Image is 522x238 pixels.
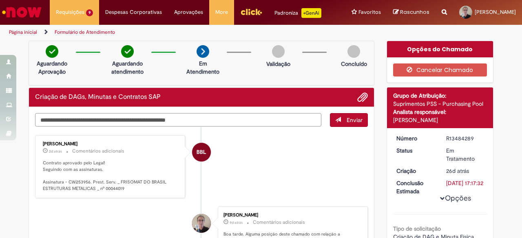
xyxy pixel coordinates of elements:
textarea: Digite sua mensagem aqui... [35,113,321,127]
div: Padroniza [274,8,321,18]
div: Grupo de Atribuição: [393,92,487,100]
span: [PERSON_NAME] [475,9,516,15]
dt: Status [390,146,440,155]
span: 9 [86,9,93,16]
div: Em Tratamento [446,146,484,163]
div: Suprimentos PSS - Purchasing Pool [393,100,487,108]
div: [DATE] 17:17:32 [446,179,484,187]
img: ServiceNow [1,4,43,20]
button: Adicionar anexos [357,92,368,103]
dt: Número [390,134,440,142]
img: check-circle-green.png [121,45,134,58]
img: check-circle-green.png [46,45,58,58]
time: 29/09/2025 12:14:44 [49,149,62,154]
span: 26d atrás [446,167,469,175]
b: Tipo de solicitação [393,225,441,232]
div: 05/09/2025 11:11:36 [446,167,484,175]
span: Despesas Corporativas [105,8,162,16]
span: Requisições [56,8,84,16]
img: img-circle-grey.png [347,45,360,58]
dt: Criação [390,167,440,175]
button: Enviar [330,113,368,127]
p: Aguardando Aprovação [32,59,72,76]
p: Aguardando atendimento [108,59,147,76]
span: Enviar [347,116,363,124]
div: [PERSON_NAME] [223,213,359,218]
div: Jorge Ricardo de Abreu [192,214,211,233]
a: Rascunhos [393,9,429,16]
div: [PERSON_NAME] [43,142,179,146]
span: Rascunhos [400,8,429,16]
div: [PERSON_NAME] [393,116,487,124]
p: Concluído [341,60,367,68]
div: Breno Betarelli Lopes [192,143,211,162]
img: arrow-next.png [197,45,209,58]
small: Comentários adicionais [72,148,124,155]
div: R13484289 [446,134,484,142]
span: 9d atrás [230,220,243,225]
span: Favoritos [358,8,381,16]
p: +GenAi [301,8,321,18]
dt: Conclusão Estimada [390,179,440,195]
div: Opções do Chamado [387,41,493,57]
small: Comentários adicionais [253,219,305,226]
p: Validação [266,60,290,68]
a: Formulário de Atendimento [55,29,115,35]
div: Analista responsável: [393,108,487,116]
p: Em Atendimento [183,59,223,76]
p: Contrato aprovado pelo Legal! Seguindo com as assinaturas. Assinatura - CW253956. Prest. Serv. _ ... [43,160,179,192]
span: 2d atrás [49,149,62,154]
time: 05/09/2025 11:11:36 [446,167,469,175]
img: click_logo_yellow_360x200.png [240,6,262,18]
img: img-circle-grey.png [272,45,285,58]
time: 22/09/2025 16:12:11 [230,220,243,225]
ul: Trilhas de página [6,25,342,40]
span: More [215,8,228,16]
a: Página inicial [9,29,37,35]
span: Aprovações [174,8,203,16]
h2: Criação de DAGs, Minutas e Contratos SAP Histórico de tíquete [35,94,161,101]
span: BBL [197,142,206,162]
button: Cancelar Chamado [393,63,487,76]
